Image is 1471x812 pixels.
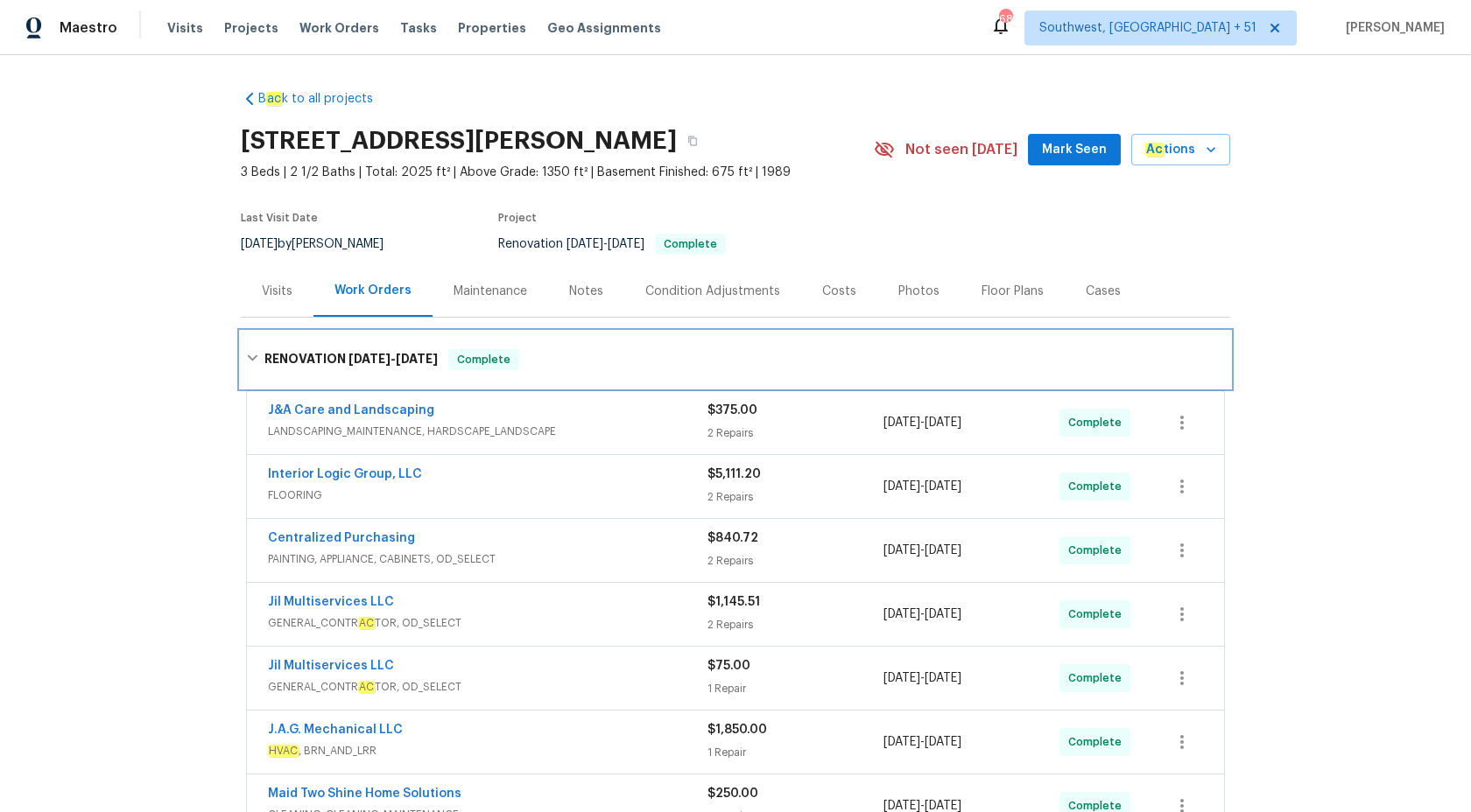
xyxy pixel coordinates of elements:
div: 2 Repairs [707,616,883,633]
span: Complete [1068,478,1129,495]
a: J&A Care and Landscaping [268,404,434,416]
span: [DATE] [883,416,920,429]
span: $375.00 [707,404,757,416]
div: Visits [262,283,292,300]
span: [DATE] [925,800,961,812]
div: by [PERSON_NAME] [241,234,405,255]
em: HVAC [268,745,299,757]
span: Complete [1068,542,1129,559]
span: Properties [458,19,526,37]
span: Last Visit Date [241,213,318,223]
span: - [883,605,961,623]
span: - [883,542,961,559]
span: [DATE] [883,544,920,556]
span: [DATE] [925,608,961,620]
em: ac [266,92,282,106]
div: Condition Adjustments [645,283,780,300]
span: Work Orders [299,19,379,37]
span: [DATE] [883,480,920,493]
em: AC [358,681,375,693]
span: [DATE] [925,672,961,684]
span: [DATE] [925,736,961,748]
div: Work Orders [334,282,412,299]
span: [DATE] [241,238,278,250]
span: [DATE] [608,238,644,250]
span: 3 Beds | 2 1/2 Baths | Total: 2025 ft² | Above Grade: 1350 ft² | Basement Finished: 675 ft² | 1989 [241,164,874,181]
span: Complete [450,351,517,368]
button: Copy Address [677,125,708,157]
span: [DATE] [883,736,920,748]
span: Complete [1068,733,1129,751]
span: [DATE] [925,416,961,429]
span: $1,145.51 [707,596,760,608]
span: Tasks [400,22,437,34]
span: $5,111.20 [707,468,761,480]
button: Actions [1131,134,1230,166]
span: , BRN_AND_LRR [268,742,707,759]
div: RENOVATION [DATE]-[DATE]Complete [241,332,1230,388]
h6: RENOVATION [264,349,438,370]
span: Geo Assignments [547,19,661,37]
span: Not seen [DATE] [905,141,1017,158]
span: - [883,414,961,431]
span: Project [498,213,537,223]
span: $1,850.00 [707,724,767,736]
div: Cases [1086,283,1121,300]
div: Photos [898,283,940,300]
a: Jil Multiservices LLC [268,596,394,608]
span: - [883,669,961,687]
span: tions [1145,139,1195,161]
span: $840.72 [707,532,758,544]
span: Projects [224,19,278,37]
span: Complete [1068,414,1129,431]
h2: [STREET_ADDRESS][PERSON_NAME] [241,132,677,150]
span: $75.00 [707,660,750,672]
span: Mark Seen [1042,139,1107,161]
span: Maestro [60,19,117,37]
span: GENERAL_CONTR TOR, OD_SELECT [268,678,707,696]
a: Maid Two Shine Home Solutions [268,787,461,800]
a: J.A.G. Mechanical LLC [268,724,403,736]
div: Floor Plans [982,283,1044,300]
span: FLOORING [268,486,707,504]
span: Renovation [498,238,726,250]
a: Centralized Purchasing [268,532,415,544]
a: Jil Multiservices LLC [268,660,394,672]
div: 2 Repairs [707,488,883,506]
button: Mark Seen [1028,134,1121,166]
span: - [567,238,644,250]
span: LANDSCAPING_MAINTENANCE, HARDSCAPE_LANDSCAPE [268,423,707,440]
span: - [883,733,961,751]
a: Interior Logic Group, LLC [268,468,422,480]
span: [DATE] [925,544,961,556]
div: 689 [999,10,1011,28]
span: [DATE] [567,238,603,250]
span: Complete [1068,605,1129,623]
div: Costs [822,283,856,300]
div: 1 Repair [707,744,883,761]
span: $250.00 [707,787,758,800]
span: [DATE] [883,608,920,620]
span: PAINTING, APPLIANCE, CABINETS, OD_SELECT [268,550,707,568]
div: 1 Repair [707,680,883,697]
span: Complete [657,239,724,249]
div: 2 Repairs [707,424,883,442]
span: [DATE] [396,353,438,365]
span: [DATE] [883,672,920,684]
span: GENERAL_CONTR TOR, OD_SELECT [268,614,707,632]
em: Ac [1145,143,1164,157]
div: Notes [569,283,603,300]
span: [DATE] [348,353,391,365]
span: Southwest, [GEOGRAPHIC_DATA] + 51 [1039,19,1256,37]
a: Back to all projects [241,90,409,108]
span: B k to all projects [258,90,373,108]
span: Visits [167,19,203,37]
span: - [883,478,961,495]
div: 2 Repairs [707,552,883,570]
span: [DATE] [883,800,920,812]
div: Maintenance [454,283,527,300]
span: - [348,353,438,365]
span: Complete [1068,669,1129,687]
em: AC [358,617,375,629]
span: [DATE] [925,480,961,493]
